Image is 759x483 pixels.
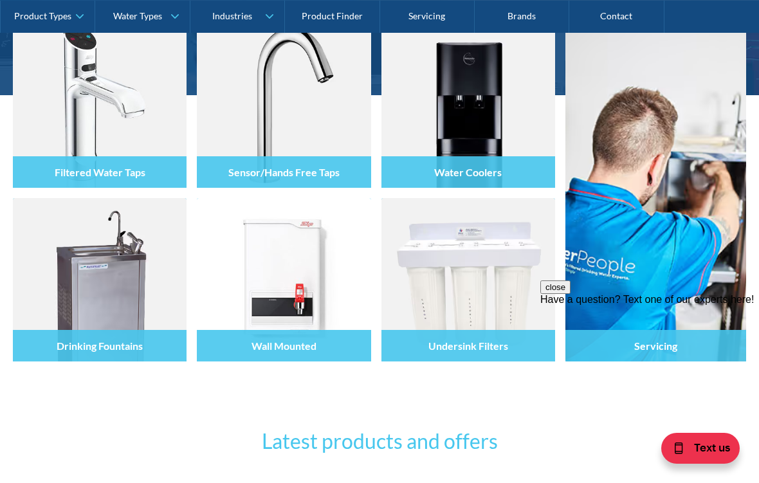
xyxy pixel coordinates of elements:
[434,166,502,178] h4: Water Coolers
[113,10,162,21] div: Water Types
[14,10,71,21] div: Product Types
[630,419,759,483] iframe: podium webchat widget bubble
[565,24,746,361] a: Servicing
[428,340,508,352] h4: Undersink Filters
[57,340,143,352] h4: Drinking Fountains
[381,198,555,361] img: Undersink Filters
[197,24,370,188] a: Sensor/Hands Free Taps
[129,426,630,457] h3: Latest products and offers
[55,166,145,178] h4: Filtered Water Taps
[251,340,316,352] h4: Wall Mounted
[228,166,340,178] h4: Sensor/Hands Free Taps
[381,24,555,188] a: Water Coolers
[13,198,187,361] img: Drinking Fountains
[13,24,187,188] a: Filtered Water Taps
[540,280,759,435] iframe: podium webchat widget prompt
[212,10,252,21] div: Industries
[197,198,370,361] img: Wall Mounted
